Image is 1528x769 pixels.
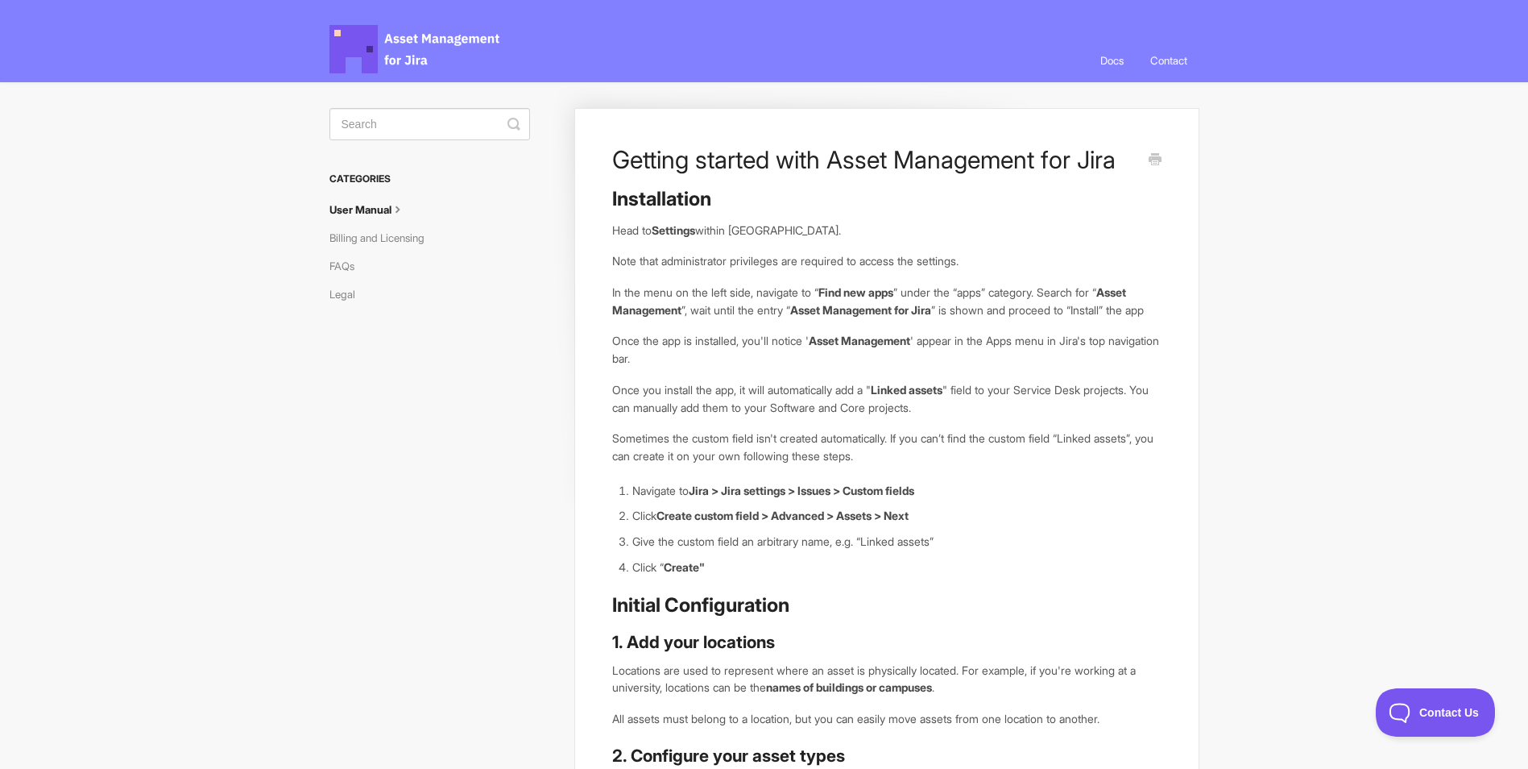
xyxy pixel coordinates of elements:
[612,430,1161,464] p: Sometimes the custom field isn't created automatically. If you can’t find the custom field “Linke...
[632,507,1161,525] li: Click
[1149,152,1162,169] a: Print this Article
[612,710,1161,728] p: All assets must belong to a location, but you can easily move assets from one location to another.
[632,559,1161,576] li: Click “
[689,484,914,497] strong: Jira > Jira settings > Issues > Custom fields
[329,225,437,251] a: Billing and Licensing
[612,186,1161,212] h2: Installation
[612,222,1161,239] p: Head to within [GEOGRAPHIC_DATA].
[1088,39,1136,82] a: Docs
[612,285,1126,317] strong: Asset Management
[790,303,931,317] strong: Asset Management for Jira
[632,533,1161,551] li: Give the custom field an arbitrary name, e.g. “Linked assets”
[612,745,1161,767] h3: 2. Configure your asset types
[656,509,909,522] strong: Create custom field > Advanced > Assets > Next
[612,631,1161,654] h3: 1. Add your locations
[329,164,530,193] h3: Categories
[632,482,1161,500] li: Navigate to
[818,285,893,299] strong: Find new apps
[329,197,418,222] a: User Manual
[612,381,1161,416] p: Once you install the app, it will automatically add a " " field to your Service Desk projects. Yo...
[1376,688,1496,737] iframe: Toggle Customer Support
[766,680,932,694] strong: names of buildings or campuses
[809,334,910,347] strong: Asset Management
[612,662,1161,696] p: Locations are used to represent where an asset is physically located. For example, if you're work...
[329,108,530,140] input: Search
[871,383,942,397] strong: Linked assets
[612,332,1161,367] p: Once the app is installed, you'll notice ' ' appear in the Apps menu in Jira's top navigation bar.
[612,284,1161,318] p: In the menu on the left side, navigate to “ ” under the “apps” category. Search for “ ”, wait unt...
[664,560,705,574] strong: Create"
[329,25,502,73] span: Asset Management for Jira Docs
[329,253,366,279] a: FAQs
[612,592,1161,618] h2: Initial Configuration
[612,252,1161,270] p: Note that administrator privileges are required to access the settings.
[1138,39,1199,82] a: Contact
[329,281,367,307] a: Legal
[652,223,695,237] strong: Settings
[612,145,1137,174] h1: Getting started with Asset Management for Jira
